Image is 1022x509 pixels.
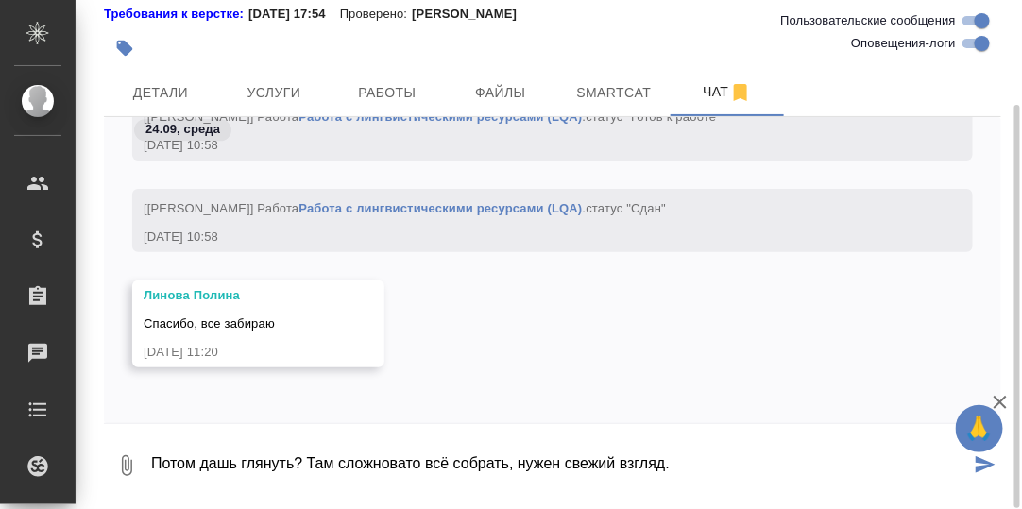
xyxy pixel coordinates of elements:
[569,81,659,105] span: Smartcat
[780,11,956,30] span: Пользовательские сообщения
[115,81,206,105] span: Детали
[144,316,275,331] span: Спасибо, все забираю
[851,34,956,53] span: Оповещения-логи
[104,5,248,24] div: Нажми, чтобы открыть папку с инструкцией
[144,201,666,215] span: [[PERSON_NAME]] Работа .
[248,5,340,24] p: [DATE] 17:54
[144,343,318,362] div: [DATE] 11:20
[956,405,1003,452] button: 🙏
[963,409,996,449] span: 🙏
[144,286,318,305] div: Линова Полина
[144,228,907,246] div: [DATE] 10:58
[104,27,145,69] button: Добавить тэг
[682,80,773,104] span: Чат
[586,201,666,215] span: статус "Сдан"
[455,81,546,105] span: Файлы
[340,5,413,24] p: Проверено:
[412,5,531,24] p: [PERSON_NAME]
[342,81,433,105] span: Работы
[229,81,319,105] span: Услуги
[298,201,582,215] a: Работа с лингвистическими ресурсами (LQA)
[104,5,248,24] a: Требования к верстке:
[145,120,220,139] p: 24.09, среда
[729,81,752,104] svg: Отписаться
